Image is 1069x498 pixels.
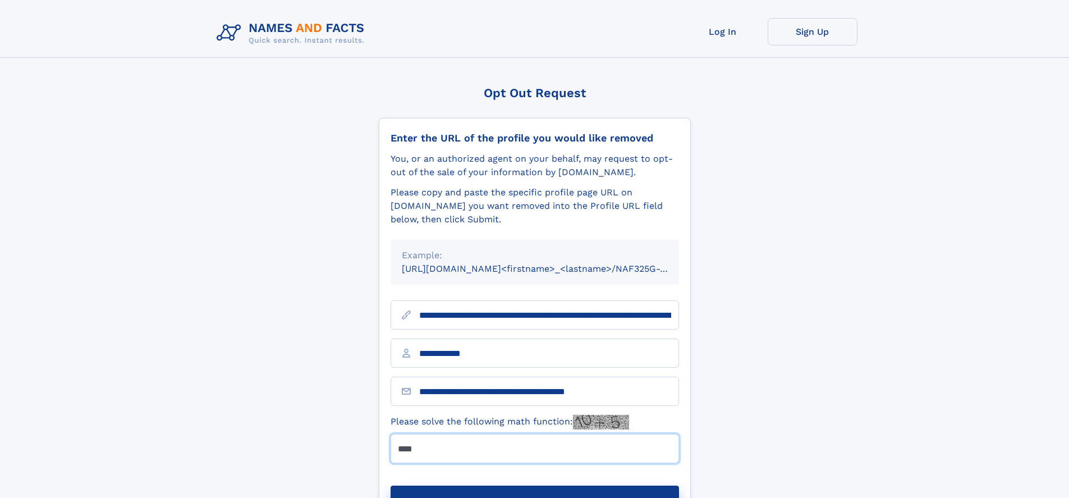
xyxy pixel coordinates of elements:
[768,18,857,45] a: Sign Up
[678,18,768,45] a: Log In
[391,415,629,430] label: Please solve the following math function:
[402,263,700,274] small: [URL][DOMAIN_NAME]<firstname>_<lastname>/NAF325G-xxxxxxxx
[391,186,679,226] div: Please copy and paste the specific profile page URL on [DOMAIN_NAME] you want removed into the Pr...
[379,86,691,100] div: Opt Out Request
[402,249,668,262] div: Example:
[391,132,679,144] div: Enter the URL of the profile you would like removed
[391,152,679,179] div: You, or an authorized agent on your behalf, may request to opt-out of the sale of your informatio...
[212,18,374,48] img: Logo Names and Facts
